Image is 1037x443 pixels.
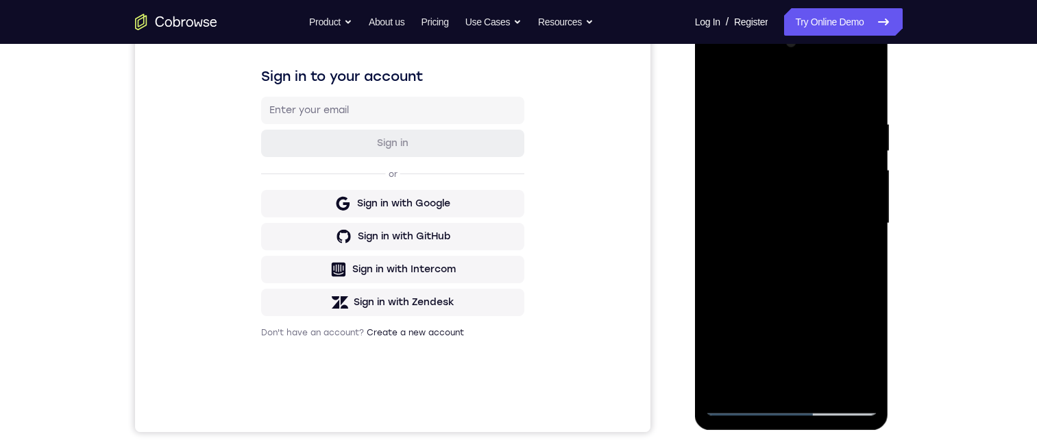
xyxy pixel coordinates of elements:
[726,14,729,30] span: /
[734,8,768,36] a: Register
[784,8,902,36] a: Try Online Demo
[421,8,448,36] a: Pricing
[232,355,329,365] a: Create a new account
[126,283,389,311] button: Sign in with Intercom
[135,14,217,30] a: Go to the home page
[126,217,389,245] button: Sign in with Google
[219,323,319,337] div: Sign in with Zendesk
[251,196,265,207] p: or
[222,224,315,238] div: Sign in with Google
[369,8,404,36] a: About us
[309,8,352,36] button: Product
[126,250,389,278] button: Sign in with GitHub
[217,290,321,304] div: Sign in with Intercom
[126,355,389,366] p: Don't have an account?
[538,8,594,36] button: Resources
[223,257,315,271] div: Sign in with GitHub
[465,8,522,36] button: Use Cases
[695,8,720,36] a: Log In
[126,316,389,344] button: Sign in with Zendesk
